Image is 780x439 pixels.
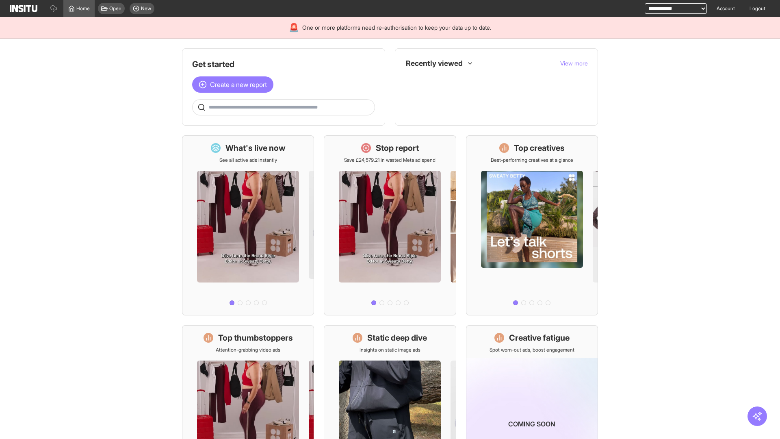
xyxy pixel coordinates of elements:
[324,135,456,315] a: Stop reportSave £24,579.21 in wasted Meta ad spend
[225,142,286,154] h1: What's live now
[141,5,151,12] span: New
[344,157,435,163] p: Save £24,579.21 in wasted Meta ad spend
[367,332,427,343] h1: Static deep dive
[491,157,573,163] p: Best-performing creatives at a glance
[289,22,299,33] div: 🚨
[218,332,293,343] h1: Top thumbstoppers
[192,76,273,93] button: Create a new report
[560,60,588,67] span: View more
[466,135,598,315] a: Top creativesBest-performing creatives at a glance
[109,5,121,12] span: Open
[216,347,280,353] p: Attention-grabbing video ads
[210,80,267,89] span: Create a new report
[302,24,491,32] span: One or more platforms need re-authorisation to keep your data up to date.
[376,142,419,154] h1: Stop report
[182,135,314,315] a: What's live nowSee all active ads instantly
[192,59,375,70] h1: Get started
[560,59,588,67] button: View more
[514,142,565,154] h1: Top creatives
[360,347,420,353] p: Insights on static image ads
[76,5,90,12] span: Home
[10,5,37,12] img: Logo
[219,157,277,163] p: See all active ads instantly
